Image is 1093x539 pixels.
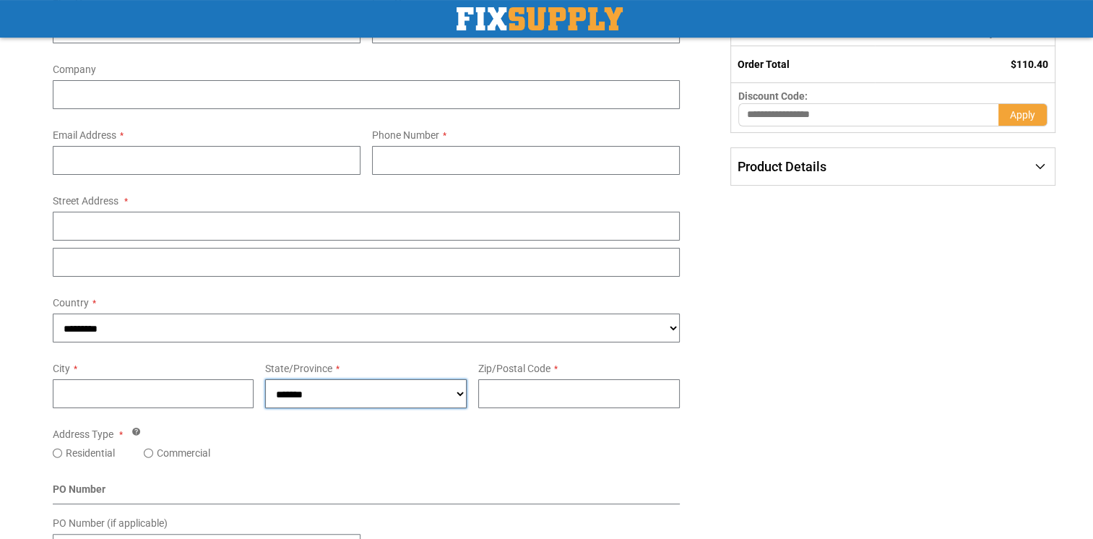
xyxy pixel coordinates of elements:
label: Residential [66,446,115,460]
span: PO Number (if applicable) [53,517,168,529]
a: store logo [457,7,623,30]
span: Street Address [53,195,118,207]
span: Zip/Postal Code [478,363,550,374]
span: State/Province [265,363,332,374]
span: Country [53,297,89,309]
span: Address Type [53,428,113,440]
button: Apply [998,103,1047,126]
span: City [53,363,70,374]
span: Product Details [738,159,826,174]
span: Phone Number [372,129,439,141]
strong: Order Total [738,59,790,70]
img: Fix Industrial Supply [457,7,623,30]
div: PO Number [53,482,681,504]
span: Email Address [53,129,116,141]
span: Apply [1010,109,1035,121]
span: Discount Code: [738,90,808,102]
label: Commercial [157,446,210,460]
span: Not yet calculated [972,27,1048,38]
span: $110.40 [1011,59,1048,70]
span: Company [53,64,96,75]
